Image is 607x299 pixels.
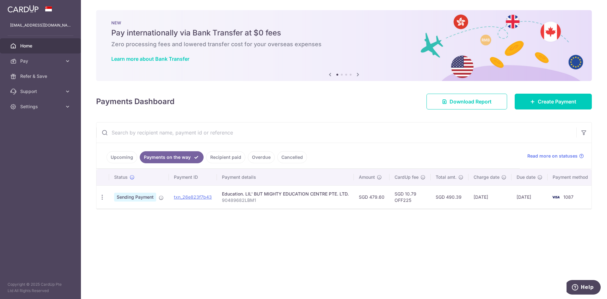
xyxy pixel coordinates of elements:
[107,151,137,163] a: Upcoming
[436,174,457,180] span: Total amt.
[248,151,275,163] a: Overdue
[548,169,596,185] th: Payment method
[111,28,577,38] h5: Pay internationally via Bank Transfer at $0 fees
[395,174,419,180] span: CardUp fee
[426,94,507,109] a: Download Report
[517,174,536,180] span: Due date
[469,185,512,209] td: [DATE]
[217,169,354,185] th: Payment details
[538,98,576,105] span: Create Payment
[111,56,189,62] a: Learn more about Bank Transfer
[96,122,576,143] input: Search by recipient name, payment id or reference
[527,153,584,159] a: Read more on statuses
[567,280,601,296] iframe: Opens a widget where you can find more information
[114,193,156,202] span: Sending Payment
[277,151,307,163] a: Cancelled
[389,185,431,209] td: SGD 10.79 OFF225
[206,151,245,163] a: Recipient paid
[20,58,62,64] span: Pay
[354,185,389,209] td: SGD 479.60
[222,197,349,203] p: 90489682LBM1
[10,22,71,28] p: [EMAIL_ADDRESS][DOMAIN_NAME]
[140,151,204,163] a: Payments on the way
[169,169,217,185] th: Payment ID
[515,94,592,109] a: Create Payment
[431,185,469,209] td: SGD 490.39
[450,98,492,105] span: Download Report
[96,96,175,107] h4: Payments Dashboard
[359,174,375,180] span: Amount
[20,88,62,95] span: Support
[20,103,62,110] span: Settings
[222,191,349,197] div: Education. LIL' BUT MIGHTY EDUCATION CENTRE PTE. LTD.
[111,40,577,48] h6: Zero processing fees and lowered transfer cost for your overseas expenses
[527,153,578,159] span: Read more on statuses
[474,174,500,180] span: Charge date
[563,194,573,200] span: 1087
[96,10,592,81] img: Bank transfer banner
[20,73,62,79] span: Refer & Save
[512,185,548,209] td: [DATE]
[174,194,212,200] a: txn_26e823f7b43
[549,193,562,201] img: Bank Card
[8,5,39,13] img: CardUp
[20,43,62,49] span: Home
[111,20,577,25] p: NEW
[114,174,128,180] span: Status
